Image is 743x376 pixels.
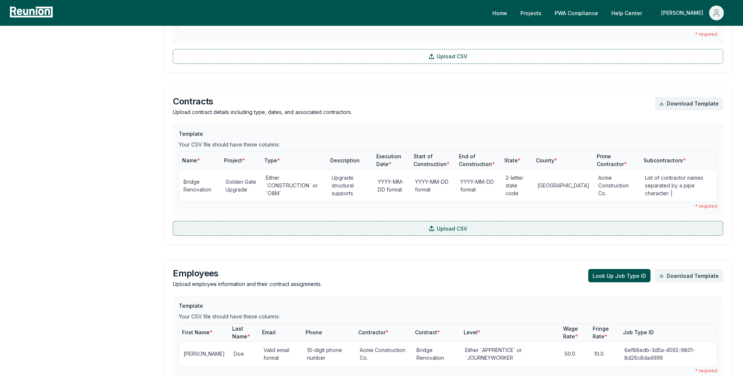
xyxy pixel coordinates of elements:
span: Description [330,157,360,163]
td: Bridge Renovation [412,341,461,366]
td: Upgrade structural supports [327,169,373,202]
span: End of Construction [459,153,495,167]
span: Fringe Rate [593,325,609,339]
a: Home [486,6,513,20]
td: List of contractor names separated by a pipe character: | [641,169,717,202]
div: * required [179,203,717,209]
td: 10-digit phone number [303,341,355,366]
div: Your CSV file should have these columns: [179,313,717,320]
span: Last Name [232,325,250,339]
td: Bridge Renovation [179,169,221,202]
div: Your CSV file should have these columns: [179,141,717,148]
span: Name [182,157,200,163]
td: YYYY-MM-DD format [373,169,411,202]
div: * required [179,31,717,37]
button: Look Up Job Type ID [588,269,650,282]
span: Job Type ID [623,329,654,335]
h3: Template [179,130,717,138]
td: Doe [229,341,259,366]
td: 10.0 [590,341,620,366]
span: Type [264,157,280,163]
td: YYYY-MM-DD format [456,169,501,202]
p: Upload employee information and their contract assignments. [173,280,322,288]
span: Contract [415,329,440,335]
span: Project [224,157,245,163]
a: Download Template [655,269,723,282]
label: Upload CSV [173,221,723,236]
span: Start of Construction [414,153,450,167]
td: Golden Gate Upgrade [221,169,261,202]
a: PWA Compliance [549,6,604,20]
span: Prime Contractor [597,153,627,167]
div: [PERSON_NAME] [661,6,706,20]
td: Valid email format [259,341,303,366]
span: State [504,157,521,163]
td: Acme Construction Co. [355,341,412,366]
span: Email [262,329,276,335]
span: Contractor [358,329,388,335]
span: Subcontractors [643,157,686,163]
div: * required [179,368,717,374]
td: Acme Construction Co. [594,169,641,202]
h3: Employees [173,269,322,278]
label: Upload CSV [173,49,723,64]
span: Execution Date [376,153,401,167]
td: 2-letter state code [501,169,533,202]
h3: Template [179,302,717,310]
span: Wage Rate [563,325,578,339]
a: Help Center [606,6,648,20]
span: County [536,157,557,163]
td: 50.0 [560,341,590,366]
button: [PERSON_NAME] [655,6,730,20]
td: 6ef88edb-3d5a-4592-9801-8d26c8da4996 [620,341,717,366]
a: Download Template [655,97,723,110]
span: Phone [306,329,322,335]
p: Upload contract details including type, dates, and associated contractors. [173,108,352,116]
td: YYYY-MM-DD format [411,169,456,202]
td: [GEOGRAPHIC_DATA] [533,169,594,202]
nav: Main [486,6,736,20]
td: [PERSON_NAME] [179,341,229,366]
span: Level [464,329,481,335]
a: Projects [514,6,547,20]
td: Either `CONSTRUCTION` or `O&M` [261,169,327,202]
span: First Name [182,329,213,335]
h3: Contracts [173,97,352,106]
td: Either `APPRENTICE` or `JOURNEYWORKER` [461,341,560,366]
